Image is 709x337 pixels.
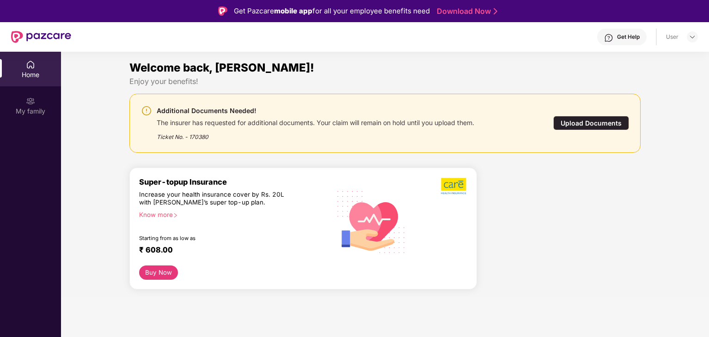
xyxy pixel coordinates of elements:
[129,77,641,86] div: Enjoy your benefits!
[11,31,71,43] img: New Pazcare Logo
[139,191,291,207] div: Increase your health insurance cover by Rs. 20L with [PERSON_NAME]’s super top-up plan.
[139,211,325,217] div: Know more
[437,6,495,16] a: Download Now
[617,33,640,41] div: Get Help
[494,6,497,16] img: Stroke
[689,33,696,41] img: svg+xml;base64,PHN2ZyBpZD0iRHJvcGRvd24tMzJ4MzIiIHhtbG5zPSJodHRwOi8vd3d3LnczLm9yZy8yMDAwL3N2ZyIgd2...
[173,213,178,218] span: right
[139,265,178,280] button: Buy Now
[666,33,678,41] div: User
[604,33,613,42] img: svg+xml;base64,PHN2ZyBpZD0iSGVscC0zMngzMiIgeG1sbnM9Imh0dHA6Ly93d3cudzMub3JnLzIwMDAvc3ZnIiB3aWR0aD...
[139,245,321,256] div: ₹ 608.00
[26,60,35,69] img: svg+xml;base64,PHN2ZyBpZD0iSG9tZSIgeG1sbnM9Imh0dHA6Ly93d3cudzMub3JnLzIwMDAvc3ZnIiB3aWR0aD0iMjAiIG...
[157,116,474,127] div: The insurer has requested for additional documents. Your claim will remain on hold until you uplo...
[274,6,312,15] strong: mobile app
[441,177,467,195] img: b5dec4f62d2307b9de63beb79f102df3.png
[234,6,430,17] div: Get Pazcare for all your employee benefits need
[139,235,291,241] div: Starting from as low as
[139,177,330,187] div: Super-topup Insurance
[330,180,413,263] img: svg+xml;base64,PHN2ZyB4bWxucz0iaHR0cDovL3d3dy53My5vcmcvMjAwMC9zdmciIHhtbG5zOnhsaW5rPSJodHRwOi8vd3...
[26,96,35,106] img: svg+xml;base64,PHN2ZyB3aWR0aD0iMjAiIGhlaWdodD0iMjAiIHZpZXdCb3g9IjAgMCAyMCAyMCIgZmlsbD0ibm9uZSIgeG...
[553,116,629,130] div: Upload Documents
[157,105,474,116] div: Additional Documents Needed!
[157,127,474,141] div: Ticket No. - 170380
[141,105,152,116] img: svg+xml;base64,PHN2ZyBpZD0iV2FybmluZ18tXzI0eDI0IiBkYXRhLW5hbWU9Ildhcm5pbmcgLSAyNHgyNCIgeG1sbnM9Im...
[218,6,227,16] img: Logo
[129,61,314,74] span: Welcome back, [PERSON_NAME]!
